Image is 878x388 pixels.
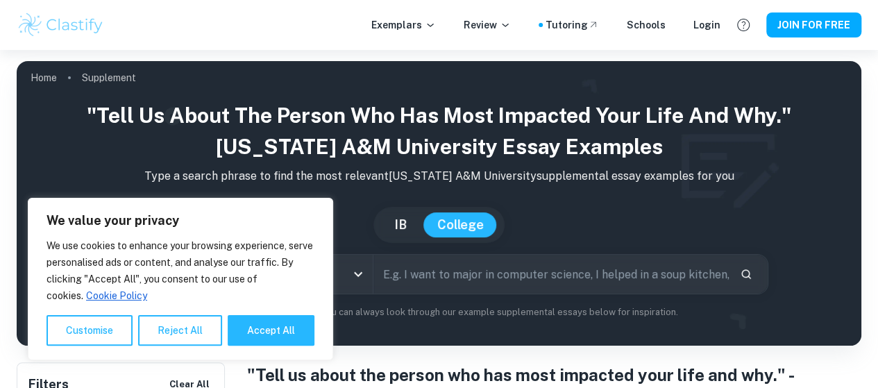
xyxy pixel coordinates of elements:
[734,262,758,286] button: Search
[228,315,314,346] button: Accept All
[371,17,436,33] p: Exemplars
[693,17,720,33] a: Login
[423,212,498,237] button: College
[732,13,755,37] button: Help and Feedback
[28,168,850,185] p: Type a search phrase to find the most relevant [US_STATE] A&M University supplemental essay examp...
[17,61,861,346] img: profile cover
[464,17,511,33] p: Review
[47,212,314,229] p: We value your privacy
[28,305,850,319] p: Not sure what to search for? You can always look through our example supplemental essays below fo...
[47,315,133,346] button: Customise
[380,212,421,237] button: IB
[546,17,599,33] a: Tutoring
[627,17,666,33] a: Schools
[82,70,136,85] p: Supplement
[28,100,850,162] h1: "Tell us about the person who has most impacted your life and why." [US_STATE] A&M University Ess...
[17,11,105,39] img: Clastify logo
[28,198,333,360] div: We value your privacy
[47,237,314,304] p: We use cookies to enhance your browsing experience, serve personalised ads or content, and analys...
[31,68,57,87] a: Home
[766,12,861,37] button: JOIN FOR FREE
[373,255,729,294] input: E.g. I want to major in computer science, I helped in a soup kitchen, I want to join the debate t...
[348,264,368,284] button: Open
[85,289,148,302] a: Cookie Policy
[138,315,222,346] button: Reject All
